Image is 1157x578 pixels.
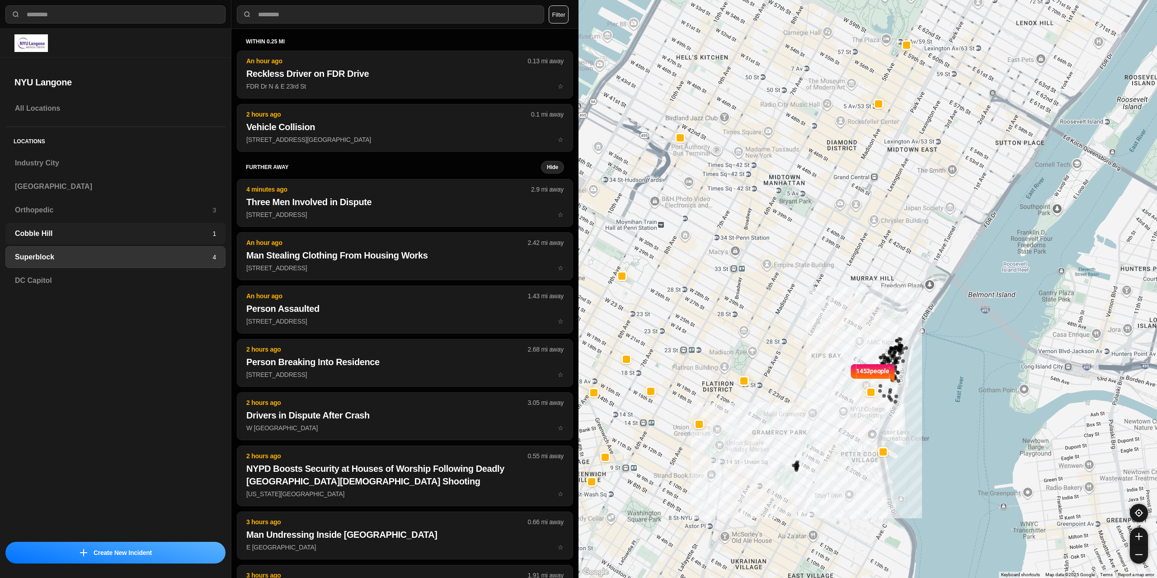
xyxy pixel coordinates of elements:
[581,566,611,578] img: Google
[237,179,573,227] button: 4 minutes ago2.9 mi awayThree Men Involved in Dispute[STREET_ADDRESS]star
[237,82,573,90] a: An hour ago0.13 mi awayReckless Driver on FDR DriveFDR Dr N & E 23rd Ststar
[246,249,564,262] h2: Man Stealing Clothing From Housing Works
[849,363,856,383] img: notch
[5,246,226,268] a: Superblock4
[856,367,889,386] p: 1453 people
[5,176,226,197] a: [GEOGRAPHIC_DATA]
[14,76,216,89] h2: NYU Langone
[1100,572,1113,577] a: Terms (opens in new tab)
[246,196,564,208] h2: Three Men Involved in Dispute
[581,566,611,578] a: Open this area in Google Maps (opens a new window)
[246,238,528,247] p: An hour ago
[237,104,573,152] button: 2 hours ago0.1 mi awayVehicle Collision[STREET_ADDRESS][GEOGRAPHIC_DATA]star
[5,199,226,221] a: Orthopedic3
[237,392,573,440] button: 2 hours ago3.05 mi awayDrivers in Dispute After CrashW [GEOGRAPHIC_DATA]star
[246,164,541,171] h5: further away
[243,10,252,19] img: search
[5,152,226,174] a: Industry City
[547,164,558,171] small: Hide
[528,56,564,66] p: 0.13 mi away
[237,51,573,99] button: An hour ago0.13 mi awayReckless Driver on FDR DriveFDR Dr N & E 23rd Ststar
[558,371,564,378] span: star
[246,82,564,91] p: FDR Dr N & E 23rd St
[246,423,564,432] p: W [GEOGRAPHIC_DATA]
[15,228,212,239] h3: Cobble Hill
[528,451,564,461] p: 0.55 mi away
[237,317,573,325] a: An hour ago1.43 mi awayPerson Assaulted[STREET_ADDRESS]star
[246,517,528,526] p: 3 hours ago
[528,238,564,247] p: 2.42 mi away
[558,318,564,325] span: star
[15,103,216,114] h3: All Locations
[558,83,564,90] span: star
[528,291,564,301] p: 1.43 mi away
[549,5,569,23] button: Filter
[541,161,564,174] button: Hide
[528,345,564,354] p: 2.68 mi away
[80,549,87,556] img: icon
[246,370,564,379] p: [STREET_ADDRESS]
[1001,572,1040,578] button: Keyboard shortcuts
[212,229,216,238] p: 1
[246,398,528,407] p: 2 hours ago
[1045,572,1095,577] span: Map data ©2025 Google
[237,371,573,378] a: 2 hours ago2.68 mi awayPerson Breaking Into Residence[STREET_ADDRESS]star
[237,211,573,218] a: 4 minutes ago2.9 mi awayThree Men Involved in Dispute[STREET_ADDRESS]star
[5,127,226,152] h5: Locations
[246,185,531,194] p: 4 minutes ago
[246,543,564,552] p: E [GEOGRAPHIC_DATA]
[15,158,216,169] h3: Industry City
[246,489,564,498] p: [US_STATE][GEOGRAPHIC_DATA]
[558,211,564,218] span: star
[246,210,564,219] p: [STREET_ADDRESS]
[237,446,573,506] button: 2 hours ago0.55 mi awayNYPD Boosts Security at Houses of Worship Following Deadly [GEOGRAPHIC_DAT...
[558,490,564,498] span: star
[212,253,216,262] p: 4
[246,38,564,45] h5: within 0.25 mi
[1130,527,1148,545] button: zoom-in
[246,291,528,301] p: An hour ago
[1135,551,1143,558] img: zoom-out
[246,302,564,315] h2: Person Assaulted
[246,462,564,488] h2: NYPD Boosts Security at Houses of Worship Following Deadly [GEOGRAPHIC_DATA][DEMOGRAPHIC_DATA] Sh...
[246,528,564,541] h2: Man Undressing Inside [GEOGRAPHIC_DATA]
[528,398,564,407] p: 3.05 mi away
[15,181,216,192] h3: [GEOGRAPHIC_DATA]
[237,512,573,559] button: 3 hours ago0.66 mi awayMan Undressing Inside [GEOGRAPHIC_DATA]E [GEOGRAPHIC_DATA]star
[237,339,573,387] button: 2 hours ago2.68 mi awayPerson Breaking Into Residence[STREET_ADDRESS]star
[246,67,564,80] h2: Reckless Driver on FDR Drive
[237,424,573,432] a: 2 hours ago3.05 mi awayDrivers in Dispute After CrashW [GEOGRAPHIC_DATA]star
[1130,545,1148,564] button: zoom-out
[237,232,573,280] button: An hour ago2.42 mi awayMan Stealing Clothing From Housing Works[STREET_ADDRESS]star
[5,98,226,119] a: All Locations
[1135,509,1143,517] img: recenter
[15,275,216,286] h3: DC Capitol
[1135,533,1143,540] img: zoom-in
[5,270,226,291] a: DC Capitol
[528,517,564,526] p: 0.66 mi away
[558,424,564,432] span: star
[237,136,573,143] a: 2 hours ago0.1 mi awayVehicle Collision[STREET_ADDRESS][GEOGRAPHIC_DATA]star
[237,264,573,272] a: An hour ago2.42 mi awayMan Stealing Clothing From Housing Works[STREET_ADDRESS]star
[14,34,48,52] img: logo
[246,451,528,461] p: 2 hours ago
[531,110,564,119] p: 0.1 mi away
[94,548,152,557] p: Create New Incident
[558,264,564,272] span: star
[237,543,573,551] a: 3 hours ago0.66 mi awayMan Undressing Inside [GEOGRAPHIC_DATA]E [GEOGRAPHIC_DATA]star
[246,317,564,326] p: [STREET_ADDRESS]
[558,136,564,143] span: star
[11,10,20,19] img: search
[246,121,564,133] h2: Vehicle Collision
[237,286,573,334] button: An hour ago1.43 mi awayPerson Assaulted[STREET_ADDRESS]star
[15,252,212,263] h3: Superblock
[246,345,528,354] p: 2 hours ago
[5,223,226,244] a: Cobble Hill1
[1130,504,1148,522] button: recenter
[246,56,528,66] p: An hour ago
[246,356,564,368] h2: Person Breaking Into Residence
[5,542,226,564] button: iconCreate New Incident
[246,135,564,144] p: [STREET_ADDRESS][GEOGRAPHIC_DATA]
[246,409,564,422] h2: Drivers in Dispute After Crash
